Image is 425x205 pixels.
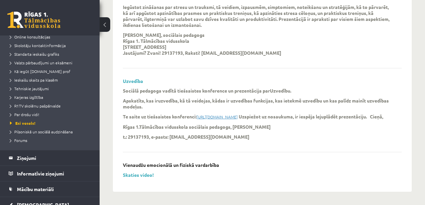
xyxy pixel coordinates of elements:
a: Par drošu vidi! [10,111,93,117]
span: Online konsultācijas [10,34,50,39]
a: Skolotāju kontaktinformācija [10,42,93,48]
legend: Informatīvie ziņojumi [17,166,91,181]
a: Karjeras izglītība [10,94,93,100]
p: Vienaudžu emocionālā un fiziskā vardarbība [123,162,219,168]
a: Standarta ieskaišu grafiks [10,51,93,57]
span: Kā iegūt [DOMAIN_NAME] prof [10,69,70,74]
p: Uzspiežot uz nosaukuma, ir iespēja lejuplādēt prezentāciju. [239,113,367,119]
span: Skolotāju kontaktinformācija [10,43,66,48]
span: R1TV skolēnu pašpārvalde [10,103,61,108]
a: Skaties video! [123,172,154,178]
span: Standarta ieskaišu grafiks [10,51,59,57]
span: Tehniskie jautājumi [10,86,49,91]
a: Pilsoniskā un sociālā audzināšana [10,129,93,135]
u: [URL][DOMAIN_NAME] [197,114,238,119]
p: Iegūstot zināšanas par stresu un trauksmi, tā veidiem, izpausmēm, simptomiem, noteikšanu un strat... [123,4,392,28]
a: Ziņojumi [9,150,91,166]
span: Ieskaišu skaits pa klasēm [10,77,58,83]
span: Mācību materiāli [17,186,54,192]
p: Cieņā, [370,113,383,119]
a: Online konsultācijas [10,34,93,40]
span: Par drošu vidi! [10,112,39,117]
span: Forums [10,138,27,143]
p: sociālais pedagogs, [PERSON_NAME] [189,124,271,130]
p: t.: 29137193, e-pasts: [EMAIL_ADDRESS][DOMAIN_NAME] [123,134,249,140]
a: Informatīvie ziņojumi [9,166,91,181]
span: Valsts pārbaudījumi un eksāmeni [10,60,72,65]
p: Rīgas 1.Tālmācības vidusskola [123,124,188,130]
strong: uzvedība [158,98,178,103]
a: Tehniskie jautājumi [10,86,93,92]
a: Forums [10,137,93,143]
p: [PERSON_NAME], sociālais pedagogs Rīgas 1. Tālmācības vidusskola [STREET_ADDRESS] Jautājumi? Zvan... [123,32,281,56]
a: Ieskaišu skaits pa klasēm [10,77,93,83]
span: Karjeras izglītība [10,95,43,100]
strong: Uzvedību. [270,88,291,94]
span: Esi vesels! [10,120,36,126]
legend: Ziņojumi [17,150,91,166]
a: R1TV skolēnu pašpārvalde [10,103,93,109]
p: Te saite uz tiešsaistes konferenci: [123,113,238,120]
p: Apskatīts, kas ir , kā tā veidojas, kādas ir uzvedības funkcijas, kas ietekmē uzvedību un kas pal... [123,98,392,109]
a: Uzvedība [123,78,143,84]
a: Valsts pārbaudījumi un eksāmeni [10,60,93,66]
p: Sociālā pedagoga vadītā tiešsaistes konference un prezentācija par [123,88,292,94]
a: Mācību materiāli [9,181,91,197]
span: Pilsoniskā un sociālā audzināšana [10,129,73,134]
a: Kā iegūt [DOMAIN_NAME] prof [10,68,93,74]
a: Rīgas 1. Tālmācības vidusskola [7,12,60,28]
a: Esi vesels! [10,120,93,126]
